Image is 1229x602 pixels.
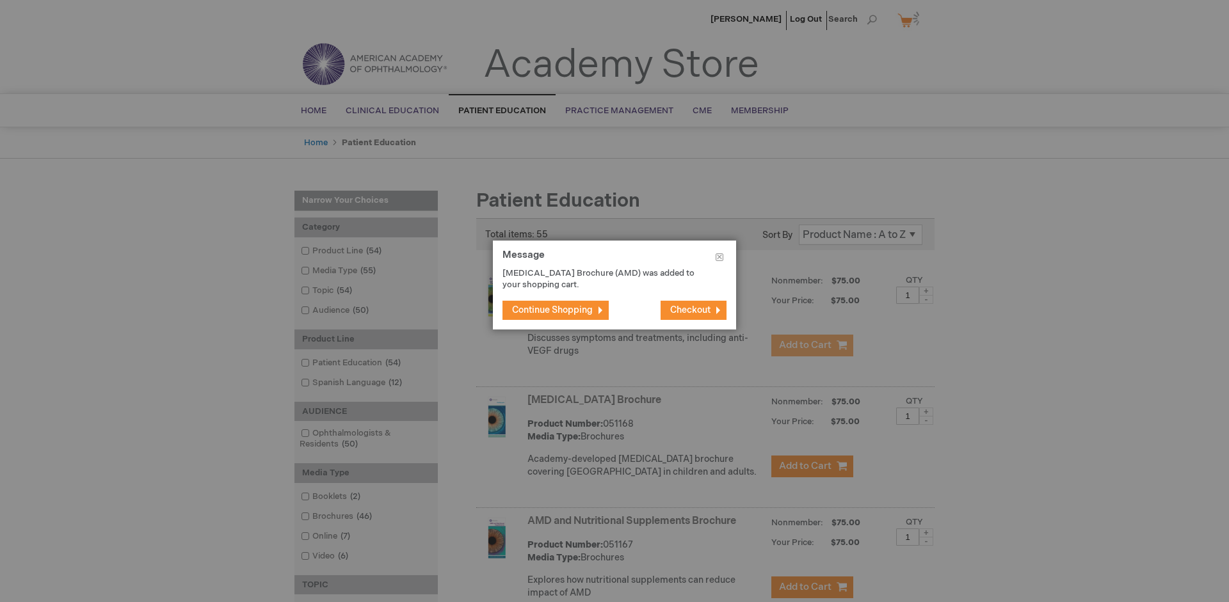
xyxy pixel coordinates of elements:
[502,301,609,320] button: Continue Shopping
[502,267,707,291] p: [MEDICAL_DATA] Brochure (AMD) was added to your shopping cart.
[670,305,711,315] span: Checkout
[661,301,727,320] button: Checkout
[512,305,593,315] span: Continue Shopping
[502,250,727,267] h1: Message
